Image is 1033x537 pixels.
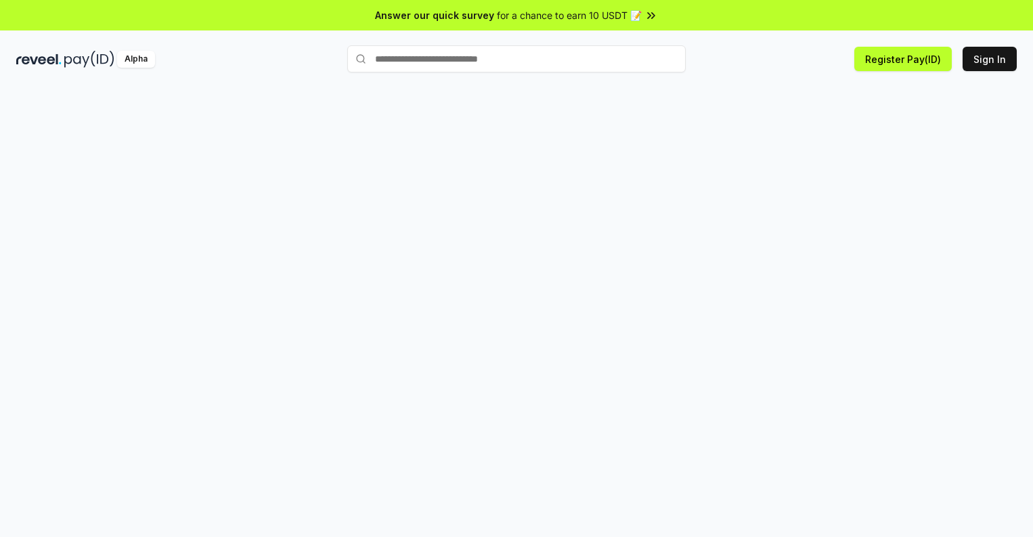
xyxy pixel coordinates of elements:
[375,8,494,22] span: Answer our quick survey
[497,8,642,22] span: for a chance to earn 10 USDT 📝
[963,47,1017,71] button: Sign In
[64,51,114,68] img: pay_id
[16,51,62,68] img: reveel_dark
[854,47,952,71] button: Register Pay(ID)
[117,51,155,68] div: Alpha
